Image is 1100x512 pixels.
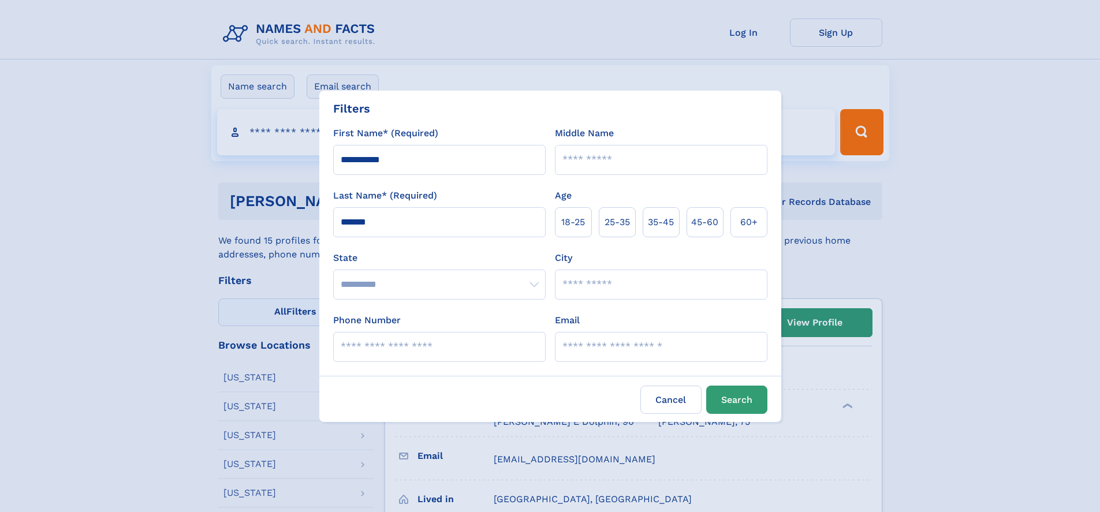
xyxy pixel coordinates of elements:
label: Age [555,189,572,203]
span: 18‑25 [561,215,585,229]
label: Middle Name [555,126,614,140]
label: Phone Number [333,313,401,327]
span: 25‑35 [605,215,630,229]
label: State [333,251,546,265]
span: 60+ [740,215,758,229]
label: Email [555,313,580,327]
span: 45‑60 [691,215,718,229]
div: Filters [333,100,370,117]
label: First Name* (Required) [333,126,438,140]
label: Last Name* (Required) [333,189,437,203]
label: City [555,251,572,265]
label: Cancel [640,386,702,414]
span: 35‑45 [648,215,674,229]
button: Search [706,386,767,414]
